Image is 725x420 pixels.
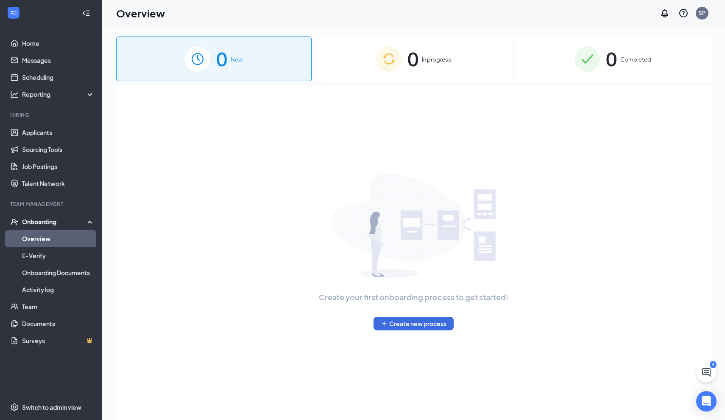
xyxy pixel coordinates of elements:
span: 0 [606,44,617,73]
a: Onboarding Documents [22,264,95,281]
svg: Notifications [660,8,670,18]
div: 4 [710,361,717,368]
svg: Settings [10,403,19,412]
svg: UserCheck [10,217,19,226]
h1: Overview [116,6,165,20]
a: Scheduling [22,69,95,86]
svg: QuestionInfo [678,8,689,18]
a: Applicants [22,124,95,141]
div: Open Intercom Messenger [696,391,717,412]
button: PlusCreate new process [374,317,454,330]
div: Onboarding [22,217,87,226]
div: Team Management [10,200,93,208]
div: Switch to admin view [22,403,81,412]
svg: Collapse [82,9,90,17]
span: New [231,55,243,64]
button: ChatActive [696,362,717,383]
span: In progress [422,55,451,64]
svg: WorkstreamLogo [9,8,18,17]
span: 0 [216,44,227,73]
a: Team [22,298,95,315]
span: Completed [620,55,651,64]
a: E-Verify [22,247,95,264]
div: Hiring [10,111,93,118]
a: Activity log [22,281,95,298]
a: Sourcing Tools [22,141,95,158]
a: Messages [22,52,95,69]
svg: Analysis [10,90,19,99]
span: Create your first onboarding process to get started! [319,291,508,303]
a: Overview [22,230,95,247]
div: SP [699,9,705,17]
a: Job Postings [22,158,95,175]
div: Reporting [22,90,95,99]
a: SurveysCrown [22,332,95,349]
a: Talent Network [22,175,95,192]
a: Documents [22,315,95,332]
a: Home [22,35,95,52]
span: 0 [407,44,418,73]
svg: ChatActive [701,367,711,378]
svg: Plus [381,320,388,327]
